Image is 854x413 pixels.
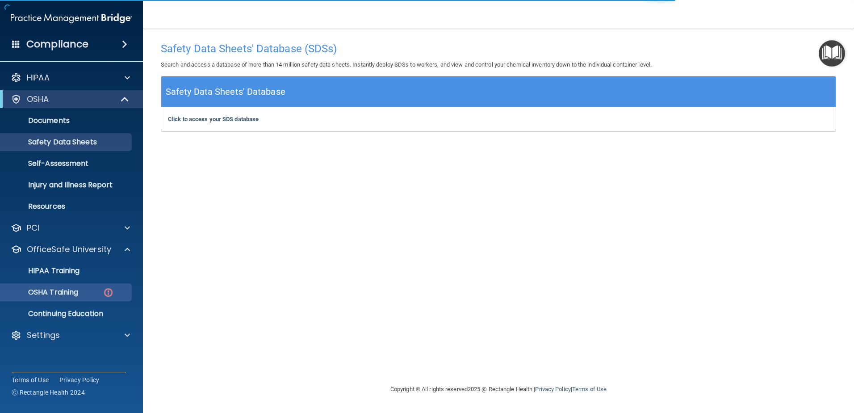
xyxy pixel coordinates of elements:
[11,330,130,341] a: Settings
[27,223,39,233] p: PCI
[161,59,836,70] p: Search and access a database of more than 14 million safety data sheets. Instantly deploy SDSs to...
[168,116,259,122] a: Click to access your SDS database
[103,287,114,298] img: danger-circle.6113f641.png
[27,94,49,105] p: OSHA
[6,288,78,297] p: OSHA Training
[11,72,130,83] a: HIPAA
[535,386,570,392] a: Privacy Policy
[6,116,128,125] p: Documents
[6,266,80,275] p: HIPAA Training
[11,244,130,255] a: OfficeSafe University
[335,375,661,404] div: Copyright © All rights reserved 2025 @ Rectangle Health | |
[27,72,50,83] p: HIPAA
[12,388,85,397] span: Ⓒ Rectangle Health 2024
[819,40,845,67] button: Open Resource Center
[11,223,130,233] a: PCI
[59,375,100,384] a: Privacy Policy
[27,330,60,341] p: Settings
[6,309,128,318] p: Continuing Education
[161,43,836,55] h4: Safety Data Sheets' Database (SDSs)
[12,375,49,384] a: Terms of Use
[11,9,132,27] img: PMB logo
[11,94,130,105] a: OSHA
[6,181,128,190] p: Injury and Illness Report
[572,386,607,392] a: Terms of Use
[26,38,88,51] h4: Compliance
[6,138,128,147] p: Safety Data Sheets
[6,202,128,211] p: Resources
[27,244,111,255] p: OfficeSafe University
[166,84,285,100] h5: Safety Data Sheets' Database
[6,159,128,168] p: Self-Assessment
